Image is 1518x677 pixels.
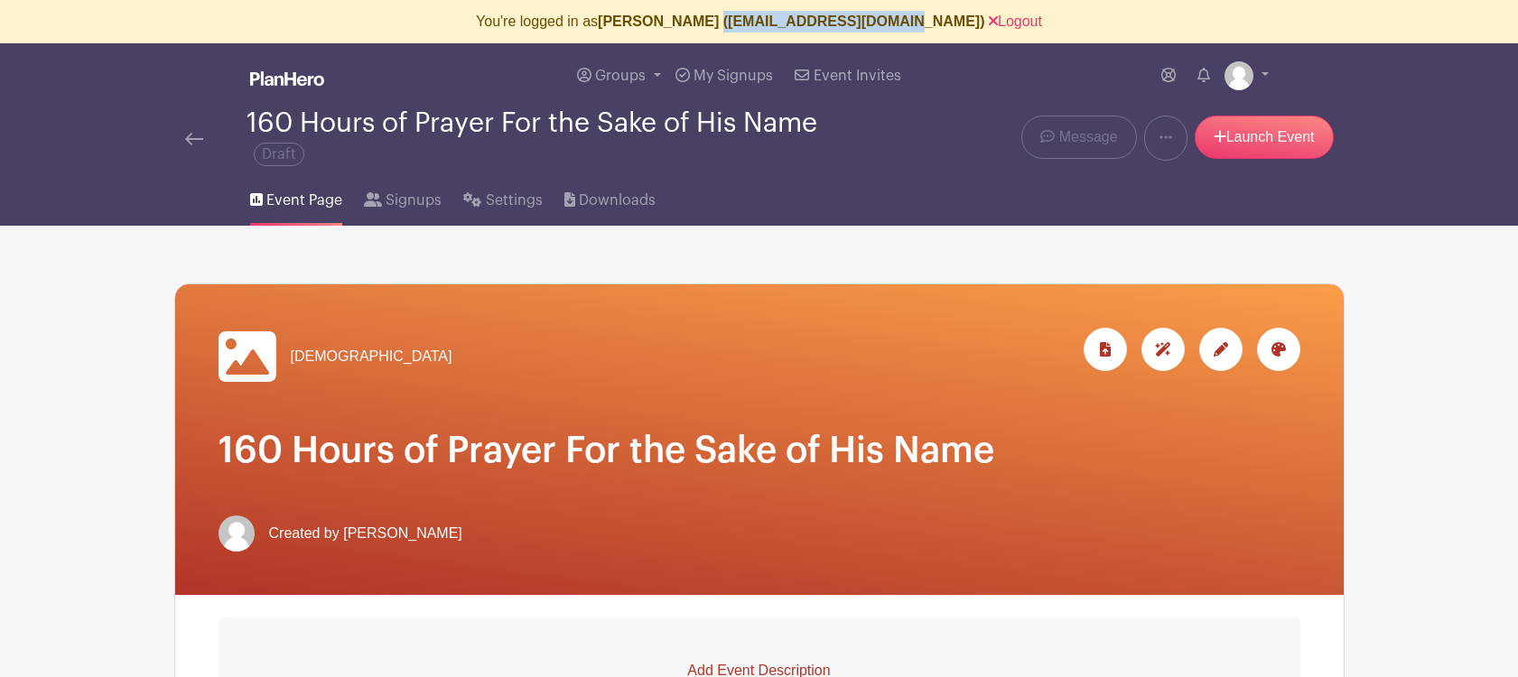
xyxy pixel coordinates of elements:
[219,429,1300,472] h1: 160 Hours of Prayer For the Sake of His Name
[1021,116,1136,159] a: Message
[266,190,342,211] span: Event Page
[250,71,324,86] img: logo_white-6c42ec7e38ccf1d336a20a19083b03d10ae64f83f12c07503d8b9e83406b4c7d.svg
[463,168,542,226] a: Settings
[989,14,1042,29] a: Logout
[386,190,442,211] span: Signups
[486,190,543,211] span: Settings
[250,168,342,226] a: Event Page
[595,69,646,83] span: Groups
[668,43,780,108] a: My Signups
[579,190,656,211] span: Downloads
[598,14,984,29] b: [PERSON_NAME] ([EMAIL_ADDRESS][DOMAIN_NAME])
[291,346,452,367] span: [DEMOGRAPHIC_DATA]
[254,143,304,166] span: Draft
[564,168,656,226] a: Downloads
[219,328,452,385] a: [DEMOGRAPHIC_DATA]
[219,515,255,552] img: default-ce2991bfa6775e67f084385cd625a349d9dcbb7a52a09fb2fda1e96e2d18dcdb.png
[185,133,203,145] img: back-arrow-29a5d9b10d5bd6ae65dc969a981735edf675c4d7a1fe02e03b50dbd4ba3cdb55.svg
[269,523,462,544] span: Created by [PERSON_NAME]
[1059,126,1118,148] span: Message
[814,69,901,83] span: Event Invites
[247,108,832,168] div: 160 Hours of Prayer For the Sake of His Name
[694,69,773,83] span: My Signups
[1195,116,1334,159] a: Launch Event
[364,168,442,226] a: Signups
[570,43,668,108] a: Groups
[1225,61,1253,90] img: default-ce2991bfa6775e67f084385cd625a349d9dcbb7a52a09fb2fda1e96e2d18dcdb.png
[787,43,908,108] a: Event Invites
